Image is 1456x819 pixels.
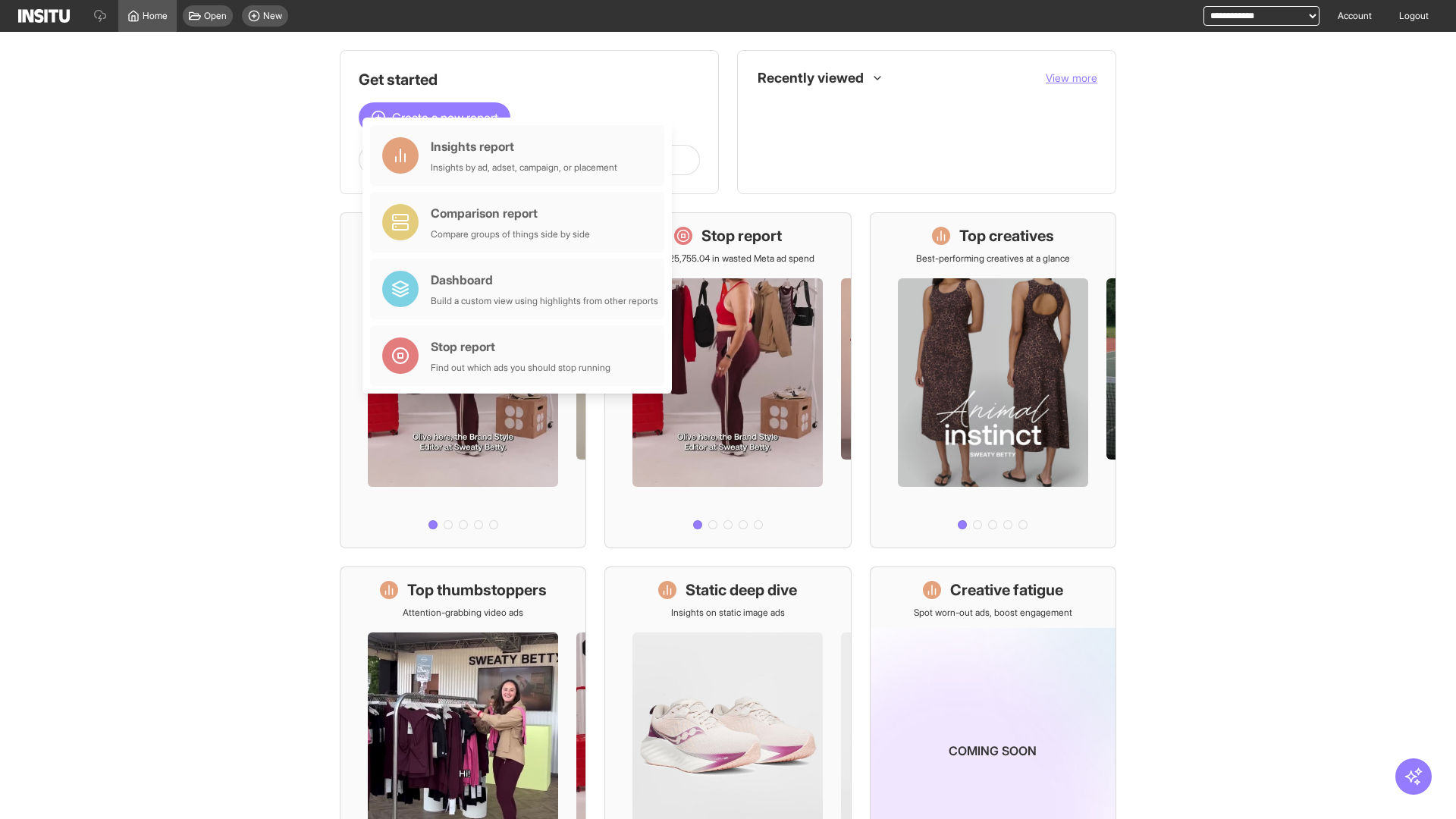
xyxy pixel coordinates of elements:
[431,204,590,222] div: Comparison report
[263,10,282,22] span: New
[407,579,547,601] h1: Top thumbstoppers
[431,362,610,374] div: Find out which ads you should stop running
[359,69,700,90] h1: Get started
[431,228,590,240] div: Compare groups of things side by side
[431,295,658,307] div: Build a custom view using highlights from other reports
[431,137,617,155] div: Insights report
[340,212,586,548] a: What's live nowSee all active ads instantly
[18,9,70,23] img: Logo
[431,337,610,356] div: Stop report
[701,225,782,246] h1: Stop report
[403,607,523,619] p: Attention-grabbing video ads
[359,102,510,133] button: Create a new report
[431,162,617,174] div: Insights by ad, adset, campaign, or placement
[143,10,168,22] span: Home
[204,10,227,22] span: Open
[604,212,851,548] a: Stop reportSave £25,755.04 in wasted Meta ad spend
[671,607,785,619] p: Insights on static image ads
[959,225,1054,246] h1: Top creatives
[1046,71,1097,84] span: View more
[431,271,658,289] div: Dashboard
[642,253,814,265] p: Save £25,755.04 in wasted Meta ad spend
[916,253,1070,265] p: Best-performing creatives at a glance
[686,579,797,601] h1: Static deep dive
[1046,71,1097,86] button: View more
[870,212,1116,548] a: Top creativesBest-performing creatives at a glance
[392,108,498,127] span: Create a new report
